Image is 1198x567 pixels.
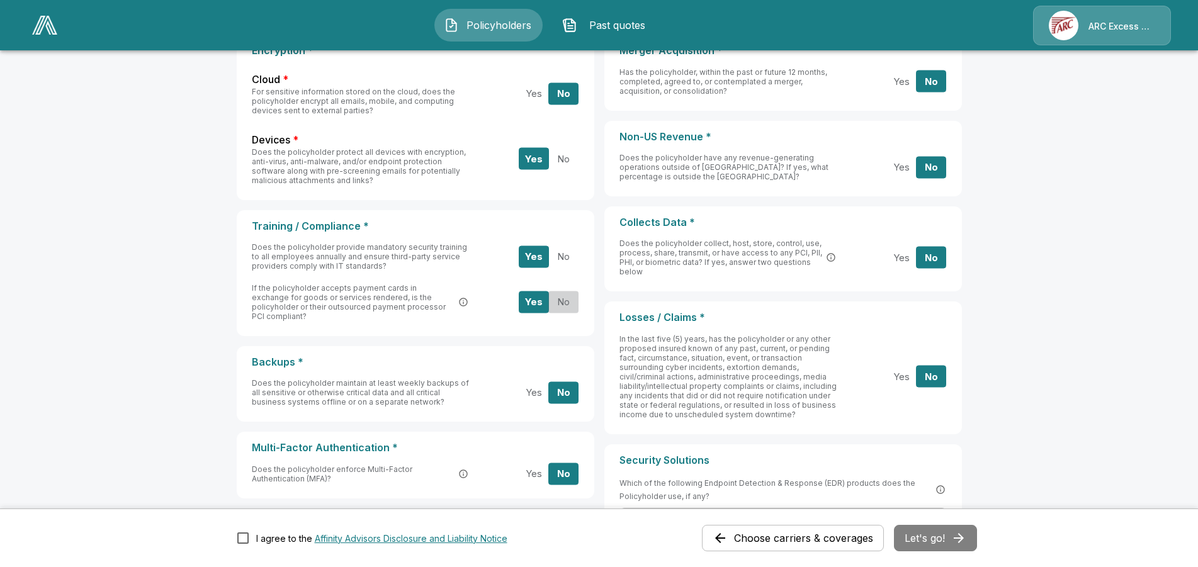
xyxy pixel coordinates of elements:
[934,483,947,496] button: EDR (Endpoint Detection and Response) is a cybersecurity technology that continuously monitors an...
[256,532,507,545] div: I agree to the
[619,312,947,323] p: Losses / Claims *
[619,131,947,143] p: Non-US Revenue *
[252,283,455,321] span: If the policyholder accepts payment cards in exchange for goods or services rendered, is the poli...
[619,153,828,181] span: Does the policyholder have any revenue-generating operations outside of [GEOGRAPHIC_DATA]? If yes...
[886,247,917,269] button: Yes
[444,18,459,33] img: Policyholders Icon
[548,245,579,267] button: No
[619,216,947,228] p: Collects Data *
[702,525,884,551] button: Choose carriers & coverages
[252,378,469,407] span: Does the policyholder maintain at least weekly backups of all sensitive or otherwise critical dat...
[619,476,947,503] span: Which of the following Endpoint Detection & Response (EDR) products does the Policyholder use, if...
[252,147,466,185] span: Does the policyholder protect all devices with encryption, anti-virus, anti-malware, and/or endpo...
[886,156,917,178] button: Yes
[252,464,455,483] span: Does the policyholder enforce Multi-Factor Authentication (MFA)?
[619,45,947,57] p: Merger Acquisition *
[519,245,549,267] button: Yes
[519,463,549,485] button: Yes
[619,239,823,276] span: Does the policyholder collect, host, store, control, use, process, share, transmit, or have acces...
[252,45,579,57] p: Encryption *
[1088,20,1155,33] p: ARC Excess & Surplus
[519,381,549,403] button: Yes
[252,442,579,454] p: Multi-Factor Authentication *
[464,18,533,33] span: Policyholders
[252,356,579,368] p: Backups *
[548,291,579,313] button: No
[1049,11,1078,40] img: Agency Icon
[553,9,661,42] button: Past quotes IconPast quotes
[315,532,507,545] button: I agree to the
[434,9,543,42] button: Policyholders IconPolicyholders
[519,82,549,104] button: Yes
[457,468,470,480] button: Multi-Factor Authentication (MFA) is a security process that requires users to provide two or mor...
[252,220,579,232] p: Training / Compliance *
[548,381,579,403] button: No
[252,87,455,115] span: For sensitive information stored on the cloud, does the policyholder encrypt all emails, mobile, ...
[1033,6,1171,45] a: Agency IconARC Excess & Surplus
[548,148,579,170] button: No
[252,133,290,147] span: Devices
[825,251,837,264] button: PCI: Payment card information. PII: Personally Identifiable Information (names, SSNs, addresses)....
[252,72,280,87] span: Cloud
[582,18,652,33] span: Past quotes
[548,82,579,104] button: No
[886,366,917,388] button: Yes
[619,334,837,419] span: In the last five (5) years, has the policyholder or any other proposed insured known of any past,...
[886,70,917,93] button: Yes
[916,156,946,178] button: No
[619,67,827,96] span: Has the policyholder, within the past or future 12 months, completed, agreed to, or contemplated ...
[562,18,577,33] img: Past quotes Icon
[457,296,470,308] button: PCI DSS (Payment Card Industry Data Security Standard) is a set of security standards designed to...
[619,454,947,466] p: Security Solutions
[519,148,549,170] button: Yes
[252,242,467,271] span: Does the policyholder provide mandatory security training to all employees annually and ensure th...
[32,16,57,35] img: AA Logo
[916,70,946,93] button: No
[916,366,946,388] button: No
[519,291,549,313] button: Yes
[548,463,579,485] button: No
[916,247,946,269] button: No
